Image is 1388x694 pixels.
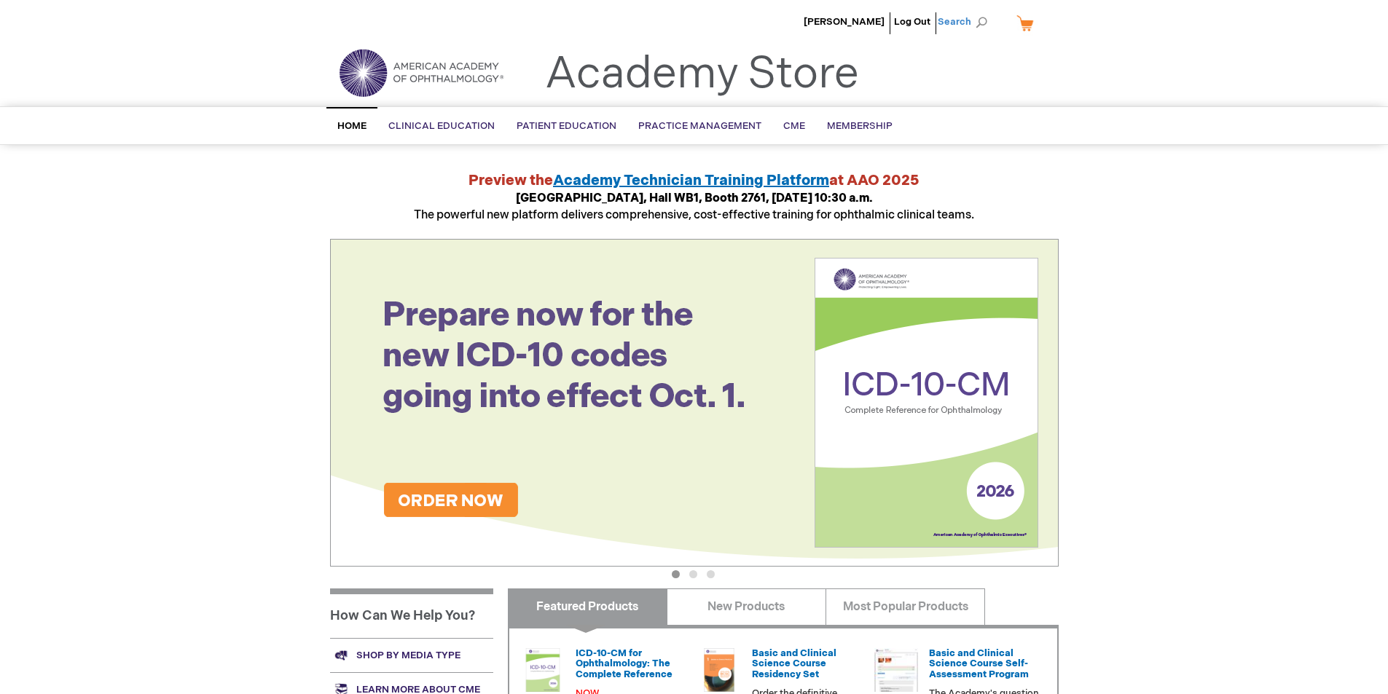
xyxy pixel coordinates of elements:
[517,120,616,132] span: Patient Education
[672,570,680,578] button: 1 of 3
[521,648,565,692] img: 0120008u_42.png
[894,16,930,28] a: Log Out
[337,120,366,132] span: Home
[553,172,829,189] a: Academy Technician Training Platform
[576,647,673,680] a: ICD-10-CM for Ophthalmology: The Complete Reference
[388,120,495,132] span: Clinical Education
[414,192,974,222] span: The powerful new platform delivers comprehensive, cost-effective training for ophthalmic clinical...
[545,48,859,100] a: Academy Store
[929,647,1029,680] a: Basic and Clinical Science Course Self-Assessment Program
[783,120,805,132] span: CME
[468,172,920,189] strong: Preview the at AAO 2025
[804,16,885,28] a: [PERSON_NAME]
[826,588,985,625] a: Most Popular Products
[752,647,836,680] a: Basic and Clinical Science Course Residency Set
[827,120,893,132] span: Membership
[938,7,993,36] span: Search
[689,570,697,578] button: 2 of 3
[874,648,918,692] img: bcscself_20.jpg
[638,120,761,132] span: Practice Management
[508,588,667,625] a: Featured Products
[697,648,741,692] img: 02850963u_47.png
[516,192,873,205] strong: [GEOGRAPHIC_DATA], Hall WB1, Booth 2761, [DATE] 10:30 a.m.
[330,638,493,672] a: Shop by media type
[667,588,826,625] a: New Products
[330,588,493,638] h1: How Can We Help You?
[707,570,715,578] button: 3 of 3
